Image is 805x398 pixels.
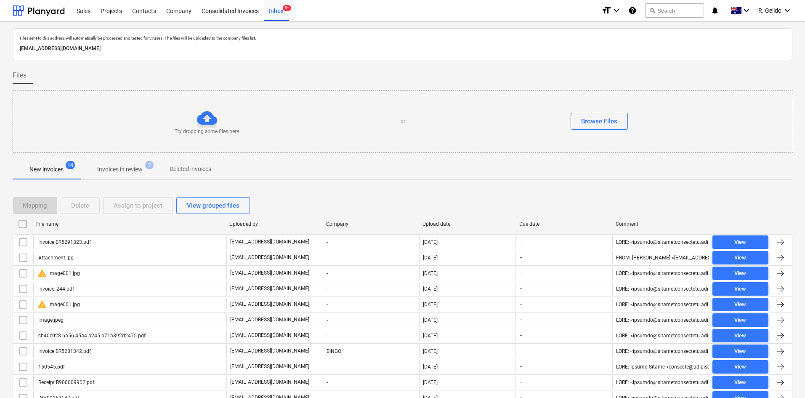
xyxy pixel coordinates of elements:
[37,379,94,385] div: Receipt R900009902.pdf
[712,282,768,296] button: View
[649,7,656,14] span: search
[66,161,75,169] span: 14
[645,3,704,18] button: Search
[37,239,91,245] div: Invoice BR5291823.pdf
[170,165,211,174] p: Deleted invoices
[734,315,746,325] div: View
[230,301,309,308] p: [EMAIL_ADDRESS][DOMAIN_NAME]
[13,91,793,152] div: Try dropping some files hereorBrowse Files
[230,238,309,246] p: [EMAIL_ADDRESS][DOMAIN_NAME]
[571,113,628,130] button: Browse Files
[712,345,768,358] button: View
[230,270,309,277] p: [EMAIL_ADDRESS][DOMAIN_NAME]
[323,360,419,374] div: -
[36,221,223,227] div: File name
[230,363,309,370] p: [EMAIL_ADDRESS][DOMAIN_NAME]
[20,44,785,53] p: [EMAIL_ADDRESS][DOMAIN_NAME]
[323,313,419,327] div: -
[628,5,637,16] i: Knowledge base
[323,345,419,358] div: BINGO
[741,5,752,16] i: keyboard_arrow_down
[20,35,785,41] p: Files sent to this address will automatically be processed and tested for viruses. The files will...
[323,251,419,264] div: -
[423,302,438,307] div: [DATE]
[37,268,47,278] span: warning
[519,301,523,308] span: -
[230,347,309,355] p: [EMAIL_ADDRESS][DOMAIN_NAME]
[29,165,64,174] p: New invoices
[519,363,523,370] span: -
[519,347,523,355] span: -
[519,238,523,246] span: -
[712,329,768,342] button: View
[423,270,438,276] div: [DATE]
[230,254,309,261] p: [EMAIL_ADDRESS][DOMAIN_NAME]
[711,5,719,16] i: notifications
[734,362,746,372] div: View
[176,197,250,214] button: View grouped files
[712,376,768,389] button: View
[712,267,768,280] button: View
[581,116,617,127] div: Browse Files
[519,316,523,323] span: -
[326,221,416,227] div: Company
[616,221,706,227] div: Comment
[734,284,746,294] div: View
[230,285,309,292] p: [EMAIL_ADDRESS][DOMAIN_NAME]
[423,239,438,245] div: [DATE]
[37,364,65,370] div: 150545.pdf
[519,379,523,386] span: -
[423,255,438,261] div: [DATE]
[519,332,523,339] span: -
[229,221,319,227] div: Uploaded by
[37,317,64,323] div: Image.jpeg
[519,221,609,227] div: Due date
[519,285,523,292] span: -
[187,200,239,211] div: View grouped files
[37,286,74,292] div: invoice_244.pdf
[519,254,523,261] span: -
[734,269,746,278] div: View
[712,298,768,311] button: View
[423,364,438,370] div: [DATE]
[323,376,419,389] div: -
[230,316,309,323] p: [EMAIL_ADDRESS][DOMAIN_NAME]
[782,5,792,16] i: keyboard_arrow_down
[734,300,746,310] div: View
[37,299,47,310] span: warning
[323,267,419,280] div: -
[145,161,154,169] span: 7
[763,358,805,398] iframe: Chat Widget
[401,118,405,125] p: or
[323,329,419,342] div: -
[712,251,768,264] button: View
[758,7,781,14] span: R. Gelido
[37,268,80,278] div: image001.jpg
[734,347,746,356] div: View
[37,348,91,354] div: Invoice BR5281342.pdf
[712,235,768,249] button: View
[734,238,746,247] div: View
[97,165,143,174] p: Invoices in review
[230,332,309,339] p: [EMAIL_ADDRESS][DOMAIN_NAME]
[734,331,746,341] div: View
[423,286,438,292] div: [DATE]
[519,270,523,277] span: -
[37,299,80,310] div: image001.jpg
[423,348,438,354] div: [DATE]
[734,253,746,263] div: View
[423,333,438,339] div: [DATE]
[611,5,622,16] i: keyboard_arrow_down
[734,378,746,387] div: View
[323,298,419,311] div: -
[175,128,239,135] p: Try dropping some files here
[323,282,419,296] div: -
[230,379,309,386] p: [EMAIL_ADDRESS][DOMAIN_NAME]
[37,255,74,261] div: Attachment.jpg
[712,313,768,327] button: View
[323,235,419,249] div: -
[37,333,146,339] div: cb40c028-6a56-45a4-a245-b71a892d2475.pdf
[283,5,291,11] span: 9+
[422,221,513,227] div: Upload date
